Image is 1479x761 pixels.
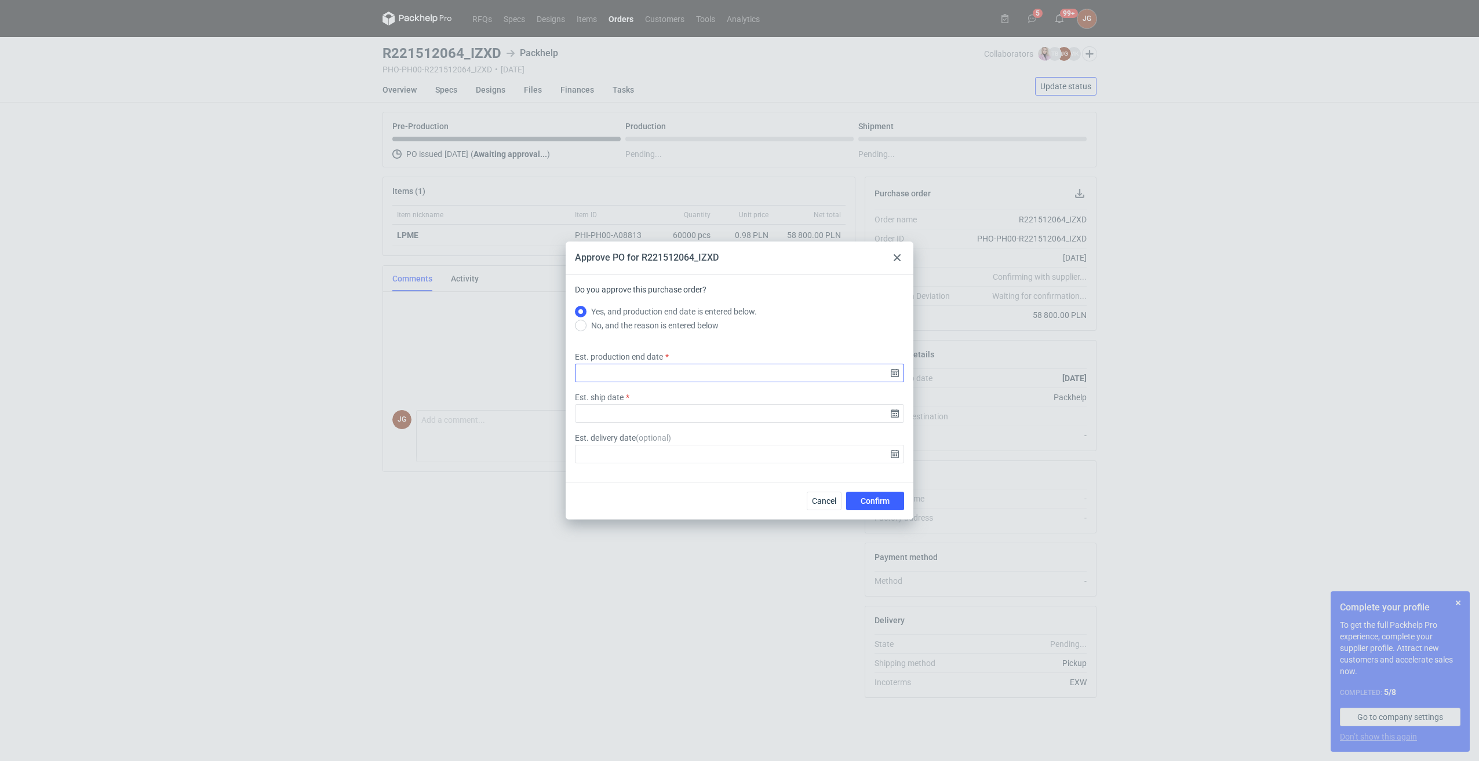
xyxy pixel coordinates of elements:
[575,284,706,305] label: Do you approve this purchase order?
[807,492,842,510] button: Cancel
[575,351,663,363] label: Est. production end date
[575,392,624,403] label: Est. ship date
[575,251,719,264] div: Approve PO for R221512064_IZXD
[846,492,904,510] button: Confirm
[575,432,671,444] label: Est. delivery date
[861,497,890,505] span: Confirm
[812,497,836,505] span: Cancel
[636,433,671,442] span: ( optional )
